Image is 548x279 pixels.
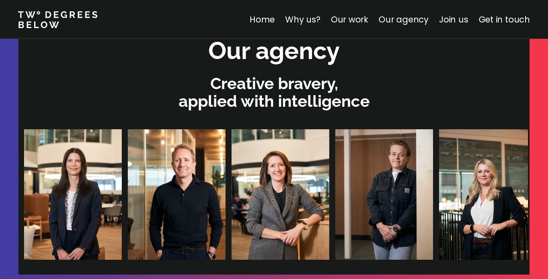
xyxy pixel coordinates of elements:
[128,129,226,260] img: James
[331,14,368,25] a: Our work
[439,129,537,260] img: Halina
[479,14,530,25] a: Get in touch
[439,14,468,25] a: Join us
[335,129,433,260] img: Dani
[24,129,122,260] img: Clare
[250,14,275,25] a: Home
[232,129,329,260] img: Gemma
[285,14,320,25] a: Why us?
[379,14,429,25] a: Our agency
[208,35,340,67] h2: Our agency
[22,75,526,110] p: Creative bravery, applied with intelligence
